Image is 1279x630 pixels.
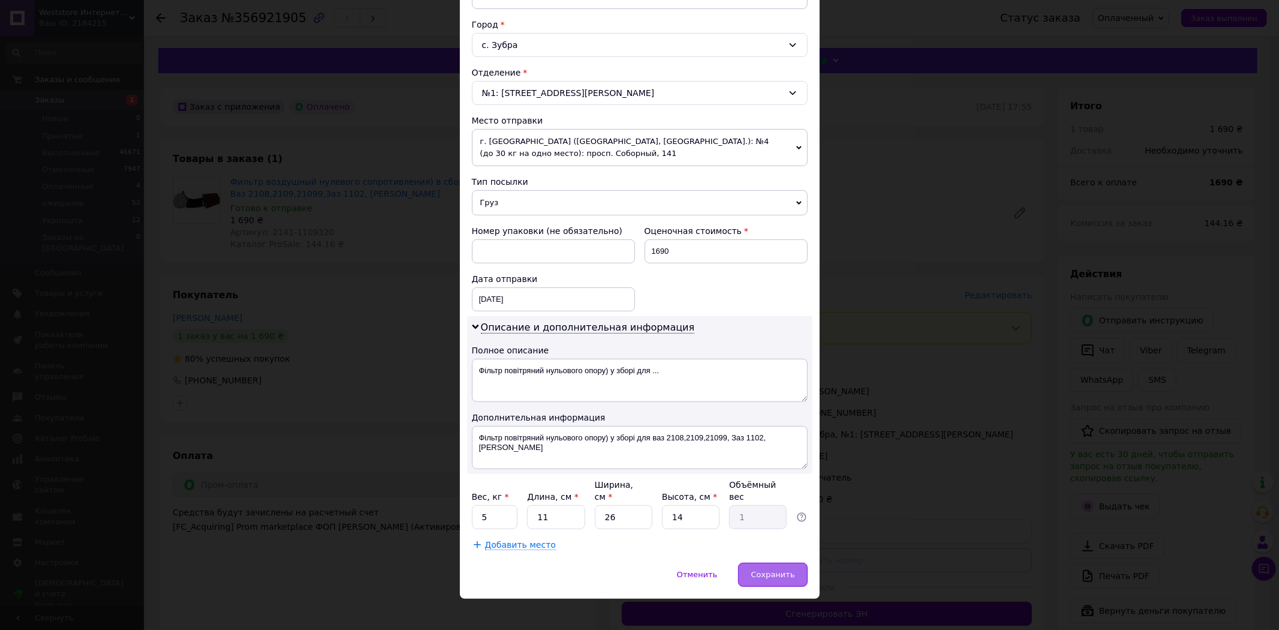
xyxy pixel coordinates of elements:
[472,19,808,31] div: Город
[472,412,808,424] div: Дополнительная информация
[751,570,795,579] span: Сохранить
[472,273,635,285] div: Дата отправки
[472,33,808,57] div: с. Зубра
[472,492,509,502] label: Вес, кг
[472,426,808,469] textarea: Фільтр повітряний нульового опору) у зборі для ваз 2108,2109,21099, Заз 1102, [PERSON_NAME]
[472,129,808,166] span: г. [GEOGRAPHIC_DATA] ([GEOGRAPHIC_DATA], [GEOGRAPHIC_DATA].): №4 (до 30 кг на одно место): просп....
[472,359,808,402] textarea: Фільтр повітряний нульового опору) у зборі для ...
[481,322,695,334] span: Описание и дополнительная информация
[472,81,808,105] div: №1: [STREET_ADDRESS][PERSON_NAME]
[472,190,808,215] span: Груз
[472,344,808,356] div: Полное описание
[472,225,635,237] div: Номер упаковки (не обязательно)
[677,570,718,579] span: Отменить
[472,67,808,79] div: Отделение
[729,479,787,503] div: Объёмный вес
[527,492,578,502] label: Длина, см
[472,177,528,187] span: Тип посылки
[485,540,556,550] span: Добавить место
[595,480,633,502] label: Ширина, см
[645,225,808,237] div: Оценочная стоимость
[662,492,717,502] label: Высота, см
[472,116,543,125] span: Место отправки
